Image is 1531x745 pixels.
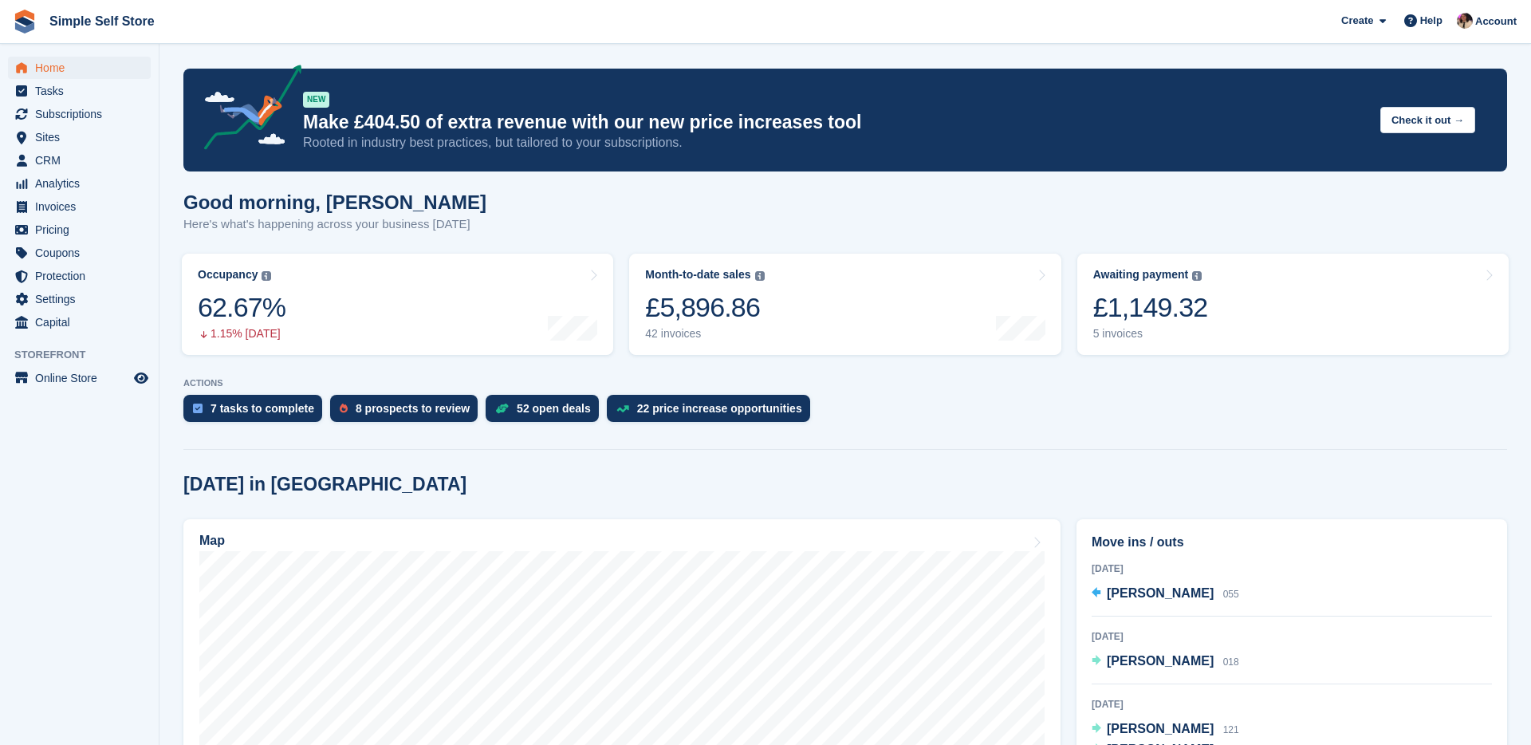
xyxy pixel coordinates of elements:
[183,378,1507,388] p: ACTIONS
[1380,107,1475,133] button: Check it out →
[486,395,607,430] a: 52 open deals
[35,367,131,389] span: Online Store
[1093,291,1208,324] div: £1,149.32
[1092,584,1239,605] a: [PERSON_NAME] 055
[8,242,151,264] a: menu
[303,92,329,108] div: NEW
[35,57,131,79] span: Home
[35,195,131,218] span: Invoices
[191,65,302,156] img: price-adjustments-announcement-icon-8257ccfd72463d97f412b2fc003d46551f7dbcb40ab6d574587a9cd5c0d94...
[1107,722,1214,735] span: [PERSON_NAME]
[183,191,486,213] h1: Good morning, [PERSON_NAME]
[330,395,486,430] a: 8 prospects to review
[198,291,285,324] div: 62.67%
[629,254,1061,355] a: Month-to-date sales £5,896.86 42 invoices
[1192,271,1202,281] img: icon-info-grey-7440780725fd019a000dd9b08b2336e03edf1995a4989e88bcd33f0948082b44.svg
[303,111,1368,134] p: Make £404.50 of extra revenue with our new price increases tool
[645,268,750,282] div: Month-to-date sales
[8,219,151,241] a: menu
[35,288,131,310] span: Settings
[1457,13,1473,29] img: Scott McCutcheon
[517,402,591,415] div: 52 open deals
[1092,652,1239,672] a: [PERSON_NAME] 018
[1223,589,1239,600] span: 055
[1420,13,1442,29] span: Help
[1092,719,1239,740] a: [PERSON_NAME] 121
[1223,724,1239,735] span: 121
[1475,14,1517,30] span: Account
[303,134,1368,152] p: Rooted in industry best practices, but tailored to your subscriptions.
[8,265,151,287] a: menu
[43,8,161,34] a: Simple Self Store
[8,149,151,171] a: menu
[35,311,131,333] span: Capital
[645,327,764,341] div: 42 invoices
[8,57,151,79] a: menu
[8,172,151,195] a: menu
[1092,629,1492,644] div: [DATE]
[183,474,466,495] h2: [DATE] in [GEOGRAPHIC_DATA]
[356,402,470,415] div: 8 prospects to review
[198,268,258,282] div: Occupancy
[35,265,131,287] span: Protection
[8,126,151,148] a: menu
[616,405,629,412] img: price_increase_opportunities-93ffe204e8149a01c8c9dc8f82e8f89637d9d84a8eef4429ea346261dce0b2c0.svg
[35,103,131,125] span: Subscriptions
[183,395,330,430] a: 7 tasks to complete
[8,311,151,333] a: menu
[645,291,764,324] div: £5,896.86
[1092,533,1492,552] h2: Move ins / outs
[755,271,765,281] img: icon-info-grey-7440780725fd019a000dd9b08b2336e03edf1995a4989e88bcd33f0948082b44.svg
[35,242,131,264] span: Coupons
[35,80,131,102] span: Tasks
[1093,327,1208,341] div: 5 invoices
[132,369,151,388] a: Preview store
[182,254,613,355] a: Occupancy 62.67% 1.15% [DATE]
[1223,656,1239,668] span: 018
[637,402,802,415] div: 22 price increase opportunities
[35,172,131,195] span: Analytics
[199,534,225,548] h2: Map
[183,215,486,234] p: Here's what's happening across your business [DATE]
[193,404,203,413] img: task-75834270c22a3079a89374b754ae025e5fb1db73e45f91037f5363f120a921f8.svg
[1341,13,1373,29] span: Create
[35,149,131,171] span: CRM
[340,404,348,413] img: prospect-51fa495bee0391a8d652442698ab0144808aea92771e9ea1ae160a38d050c398.svg
[1092,697,1492,711] div: [DATE]
[211,402,314,415] div: 7 tasks to complete
[8,80,151,102] a: menu
[1107,586,1214,600] span: [PERSON_NAME]
[35,219,131,241] span: Pricing
[198,327,285,341] div: 1.15% [DATE]
[8,103,151,125] a: menu
[262,271,271,281] img: icon-info-grey-7440780725fd019a000dd9b08b2336e03edf1995a4989e88bcd33f0948082b44.svg
[1107,654,1214,668] span: [PERSON_NAME]
[607,395,818,430] a: 22 price increase opportunities
[35,126,131,148] span: Sites
[8,288,151,310] a: menu
[1092,562,1492,576] div: [DATE]
[495,403,509,414] img: deal-1b604bf984904fb50ccaf53a9ad4b4a5d6e5aea283cecdc64d6e3604feb123c2.svg
[1077,254,1509,355] a: Awaiting payment £1,149.32 5 invoices
[1093,268,1189,282] div: Awaiting payment
[13,10,37,34] img: stora-icon-8386f47178a22dfd0bd8f6a31ec36ba5ce8667c1dd55bd0f319d3a0aa187defe.svg
[14,347,159,363] span: Storefront
[8,195,151,218] a: menu
[8,367,151,389] a: menu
